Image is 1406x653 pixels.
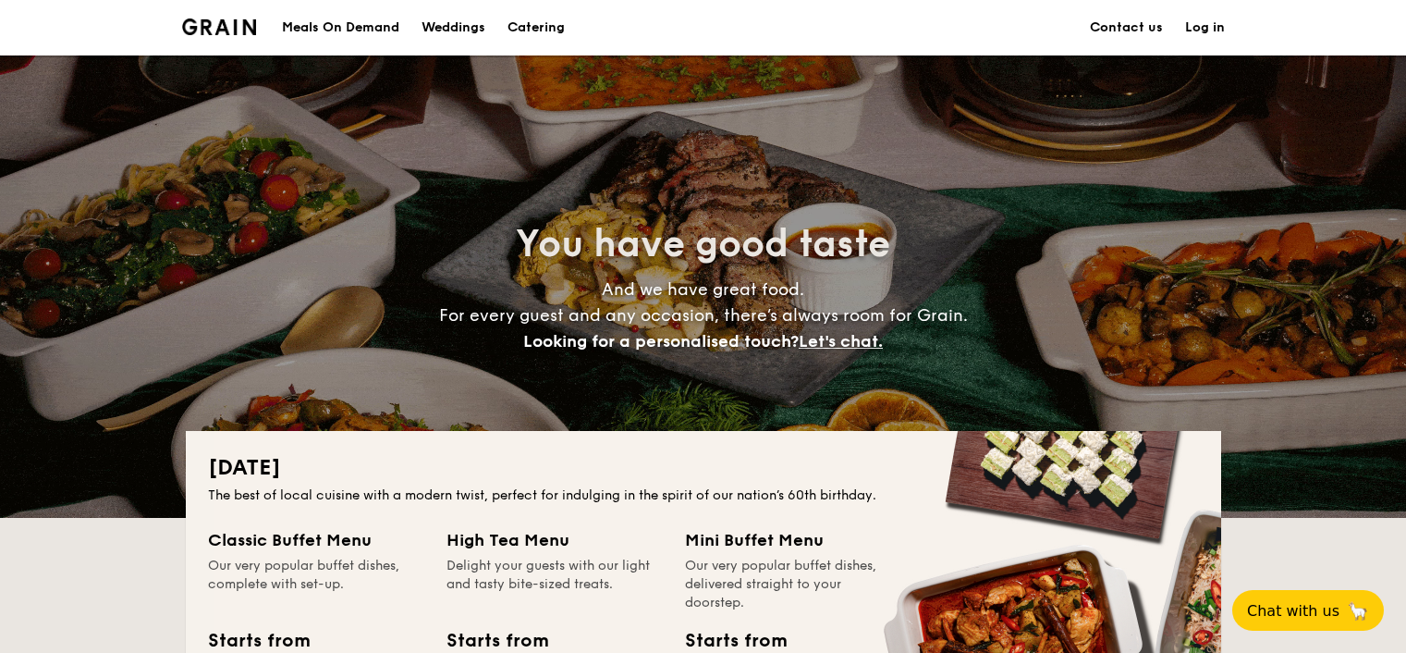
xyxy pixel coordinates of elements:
a: Logotype [182,18,257,35]
div: The best of local cuisine with a modern twist, perfect for indulging in the spirit of our nation’... [208,487,1199,505]
span: You have good taste [516,222,890,266]
span: Chat with us [1247,602,1339,620]
div: Our very popular buffet dishes, complete with set-up. [208,557,424,612]
img: Grain [182,18,257,35]
div: Delight your guests with our light and tasty bite-sized treats. [446,557,663,612]
span: And we have great food. For every guest and any occasion, there’s always room for Grain. [439,279,968,351]
div: Mini Buffet Menu [685,527,901,553]
h2: [DATE] [208,453,1199,483]
div: High Tea Menu [446,527,663,553]
div: Classic Buffet Menu [208,527,424,553]
div: Our very popular buffet dishes, delivered straight to your doorstep. [685,557,901,612]
span: 🦙 [1347,600,1369,622]
span: Looking for a personalised touch? [523,331,799,351]
span: Let's chat. [799,331,883,351]
button: Chat with us🦙 [1232,590,1384,631]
